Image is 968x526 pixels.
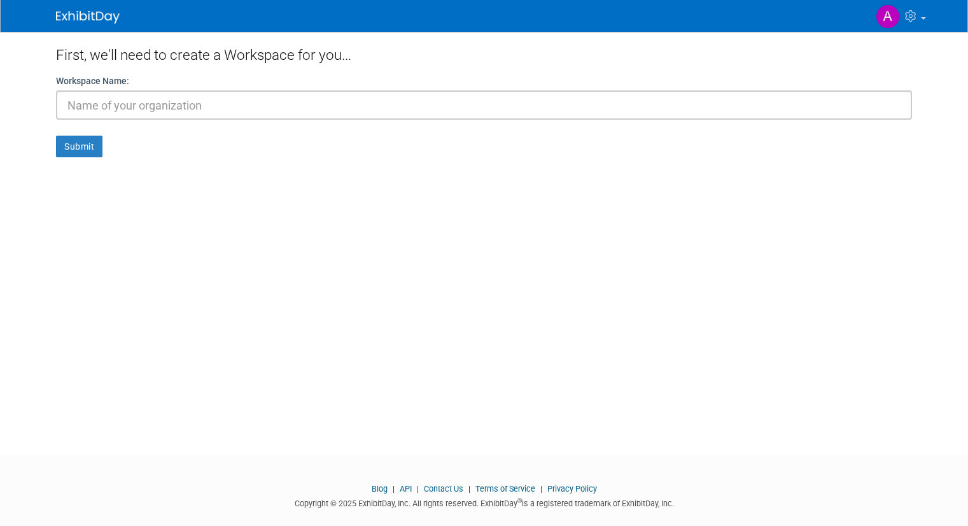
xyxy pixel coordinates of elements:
input: Name of your organization [56,90,912,120]
a: Privacy Policy [547,484,597,494]
div: First, we'll need to create a Workspace for you... [56,32,912,75]
span: | [389,484,398,494]
a: Terms of Service [475,484,535,494]
label: Workspace Name: [56,75,129,87]
img: Amr Ba Theeb [876,4,900,29]
span: | [537,484,545,494]
a: Contact Us [424,484,463,494]
a: API [400,484,412,494]
sup: ® [517,497,522,504]
span: | [414,484,422,494]
button: Submit [56,136,102,157]
a: Blog [372,484,388,494]
span: | [465,484,473,494]
img: ExhibitDay [56,11,120,24]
